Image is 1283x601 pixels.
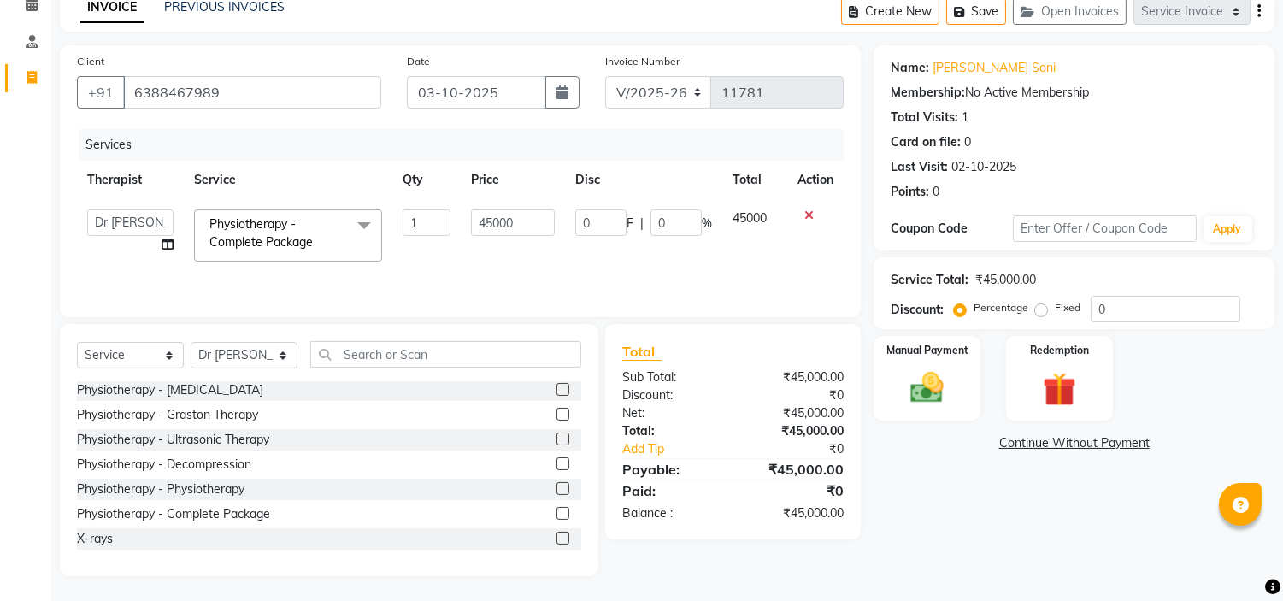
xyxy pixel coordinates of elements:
[392,161,460,199] th: Qty
[1204,216,1252,242] button: Apply
[1055,300,1080,315] label: Fixed
[77,431,269,449] div: Physiotherapy - Ultrasonic Therapy
[754,440,857,458] div: ₹0
[1030,343,1089,358] label: Redemption
[609,368,733,386] div: Sub Total:
[77,406,258,424] div: Physiotherapy - Graston Therapy
[891,158,948,176] div: Last Visit:
[933,183,939,201] div: 0
[609,404,733,422] div: Net:
[77,76,125,109] button: +91
[877,434,1271,452] a: Continue Without Payment
[609,459,733,480] div: Payable:
[733,459,857,480] div: ₹45,000.00
[565,161,722,199] th: Disc
[1033,368,1086,410] img: _gift.svg
[722,161,787,199] th: Total
[974,300,1028,315] label: Percentage
[733,480,857,501] div: ₹0
[891,220,1013,238] div: Coupon Code
[313,234,321,250] a: x
[787,161,844,199] th: Action
[891,133,961,151] div: Card on file:
[609,440,754,458] a: Add Tip
[975,271,1036,289] div: ₹45,000.00
[733,368,857,386] div: ₹45,000.00
[77,54,104,69] label: Client
[123,76,381,109] input: Search by Name/Mobile/Email/Code
[733,404,857,422] div: ₹45,000.00
[900,368,954,407] img: _cash.svg
[640,215,644,233] span: |
[609,422,733,440] div: Total:
[733,386,857,404] div: ₹0
[310,341,581,368] input: Search or Scan
[891,84,965,102] div: Membership:
[962,109,968,127] div: 1
[77,505,270,523] div: Physiotherapy - Complete Package
[951,158,1016,176] div: 02-10-2025
[702,215,712,233] span: %
[209,216,313,250] span: Physiotherapy - Complete Package
[891,301,944,319] div: Discount:
[184,161,392,199] th: Service
[733,504,857,522] div: ₹45,000.00
[891,59,929,77] div: Name:
[964,133,971,151] div: 0
[622,343,662,361] span: Total
[461,161,566,199] th: Price
[733,422,857,440] div: ₹45,000.00
[886,343,968,358] label: Manual Payment
[1013,215,1196,242] input: Enter Offer / Coupon Code
[79,129,856,161] div: Services
[77,161,184,199] th: Therapist
[77,480,244,498] div: Physiotherapy - Physiotherapy
[77,456,251,474] div: Physiotherapy - Decompression
[77,381,263,399] div: Physiotherapy - [MEDICAL_DATA]
[609,386,733,404] div: Discount:
[77,530,113,548] div: X-rays
[627,215,633,233] span: F
[891,183,929,201] div: Points:
[609,480,733,501] div: Paid:
[891,271,968,289] div: Service Total:
[609,504,733,522] div: Balance :
[407,54,430,69] label: Date
[733,210,767,226] span: 45000
[933,59,1056,77] a: [PERSON_NAME] Soni
[891,109,958,127] div: Total Visits:
[605,54,680,69] label: Invoice Number
[891,84,1257,102] div: No Active Membership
